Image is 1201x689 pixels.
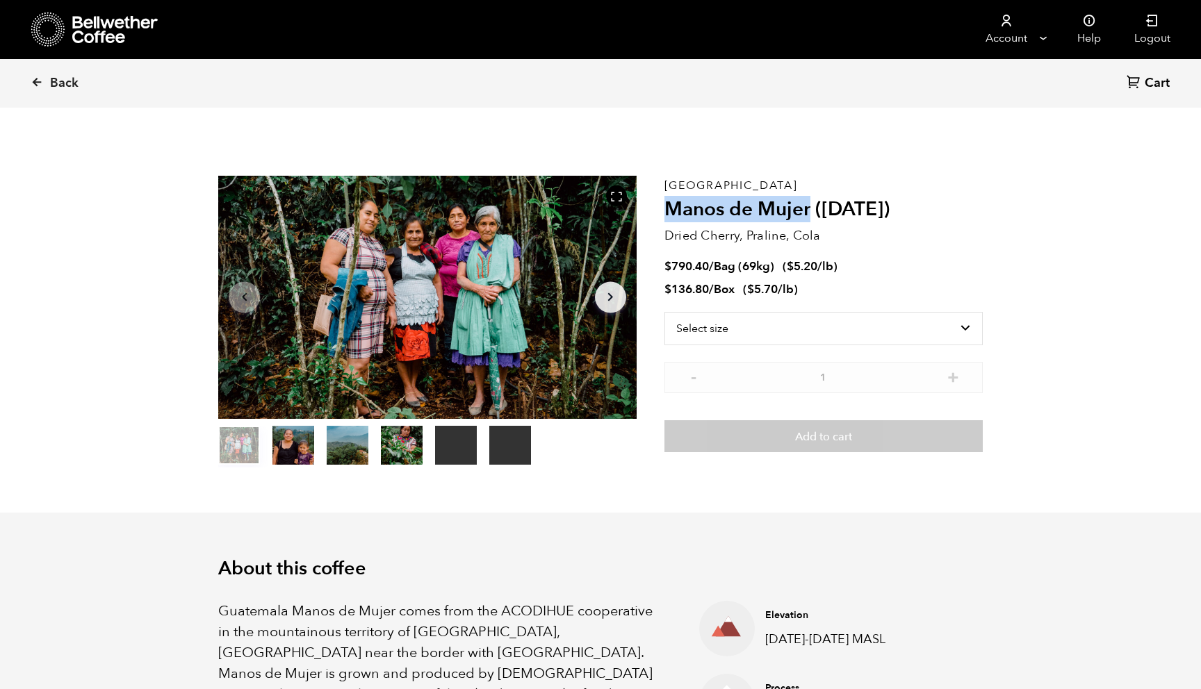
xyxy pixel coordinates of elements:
[765,608,961,622] h4: Elevation
[685,369,703,383] button: -
[435,426,477,465] video: Your browser does not support the video tag.
[489,426,531,465] video: Your browser does not support the video tag.
[945,369,962,383] button: +
[787,258,794,274] span: $
[778,281,794,297] span: /lb
[664,281,671,297] span: $
[664,420,983,452] button: Add to cart
[714,258,774,274] span: Bag (69kg)
[714,281,735,297] span: Box
[1145,75,1170,92] span: Cart
[787,258,817,274] bdi: 5.20
[664,198,983,222] h2: Manos de Mujer ([DATE])
[664,226,983,245] p: Dried Cherry, Praline, Cola
[765,630,961,649] p: [DATE]-[DATE] MASL
[50,75,79,92] span: Back
[664,281,709,297] bdi: 136.80
[817,258,833,274] span: /lb
[664,258,709,274] bdi: 790.40
[747,281,754,297] span: $
[218,558,983,580] h2: About this coffee
[709,258,714,274] span: /
[709,281,714,297] span: /
[743,281,798,297] span: ( )
[664,258,671,274] span: $
[783,258,838,274] span: ( )
[1127,74,1173,93] a: Cart
[747,281,778,297] bdi: 5.70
